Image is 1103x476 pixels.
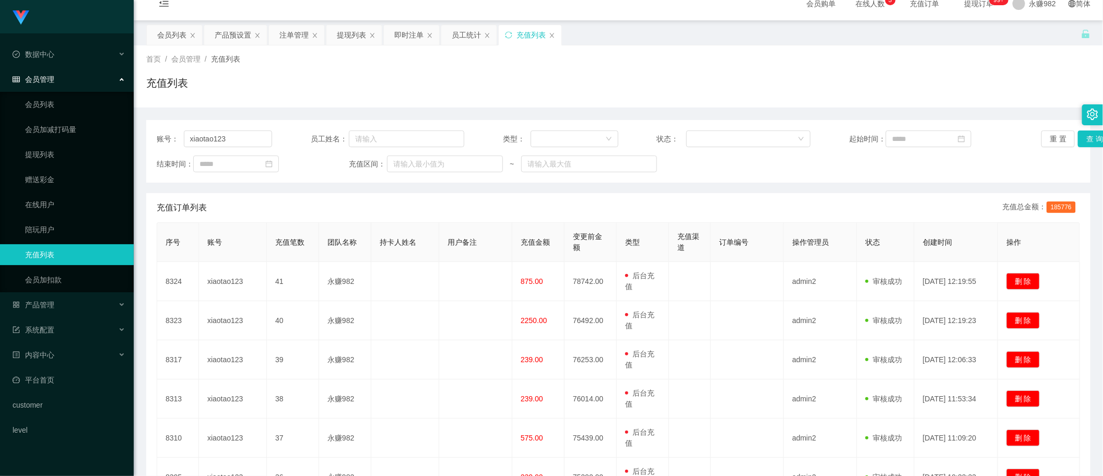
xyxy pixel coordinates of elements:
span: 账号 [207,238,222,246]
td: 永赚982 [319,419,371,458]
a: 提现列表 [25,144,125,165]
span: 操作 [1006,238,1021,246]
a: 充值列表 [25,244,125,265]
td: 8324 [157,262,199,301]
span: 后台充值 [625,271,654,291]
a: level [13,420,125,441]
td: [DATE] 11:09:20 [914,419,998,458]
div: 即时注单 [394,25,424,45]
i: 图标: form [13,326,20,334]
span: 团队名称 [327,238,357,246]
a: customer [13,395,125,415]
span: 185776 [1047,201,1076,213]
td: 76253.00 [565,340,617,379]
td: 8310 [157,419,199,458]
td: 8323 [157,301,199,340]
i: 图标: down [798,136,804,143]
span: 类型 [625,238,640,246]
i: 图标: down [606,136,612,143]
span: 内容中心 [13,351,54,359]
td: 永赚982 [319,262,371,301]
td: 永赚982 [319,340,371,379]
td: 37 [267,419,319,458]
span: 239.00 [521,395,543,403]
span: 结束时间： [157,159,193,170]
a: 陪玩用户 [25,219,125,240]
td: 76492.00 [565,301,617,340]
i: 图标: calendar [958,135,965,142]
i: 图标: sync [505,31,512,39]
span: 审核成功 [865,316,902,325]
span: 账号： [157,134,184,145]
i: 图标: setting [1087,109,1098,120]
span: 会员管理 [171,55,201,63]
span: 充值渠道 [677,232,699,252]
i: 图标: close [427,32,433,39]
div: 充值列表 [517,25,546,45]
span: 后台充值 [625,389,654,408]
span: 持卡人姓名 [380,238,416,246]
span: 审核成功 [865,355,902,364]
td: 39 [267,340,319,379]
i: 图标: table [13,76,20,83]
span: 充值金额 [521,238,550,246]
i: 图标: close [369,32,376,39]
i: 图标: close [190,32,196,39]
a: 会员加扣款 [25,269,125,290]
a: 会员列表 [25,94,125,115]
a: 会员加减打码量 [25,119,125,140]
span: 239.00 [521,355,543,364]
span: 后台充值 [625,311,654,330]
i: 图标: appstore-o [13,301,20,308]
td: admin2 [784,262,857,301]
span: / [205,55,207,63]
i: 图标: close [549,32,555,39]
h1: 充值列表 [146,75,188,91]
span: 充值列表 [211,55,240,63]
span: 用户备注 [448,238,477,246]
td: xiaotao123 [199,340,267,379]
span: 状态 [865,238,880,246]
input: 请输入最小值为 [387,156,503,172]
span: 类型： [503,134,531,145]
button: 删 除 [1006,351,1040,368]
a: 图标: dashboard平台首页 [13,370,125,390]
span: 审核成功 [865,395,902,403]
div: 提现列表 [337,25,366,45]
td: admin2 [784,419,857,458]
td: admin2 [784,340,857,379]
td: xiaotao123 [199,419,267,458]
button: 删 除 [1006,273,1040,290]
span: 序号 [166,238,180,246]
td: 38 [267,379,319,419]
div: 产品预设置 [215,25,251,45]
a: 在线用户 [25,194,125,215]
span: ~ [503,159,521,170]
td: 40 [267,301,319,340]
button: 删 除 [1006,390,1040,407]
span: 状态： [657,134,687,145]
img: logo.9652507e.png [13,10,29,25]
button: 删 除 [1006,312,1040,329]
span: 数据中心 [13,50,54,58]
td: 41 [267,262,319,301]
span: 起始时间： [849,134,886,145]
span: 后台充值 [625,428,654,447]
span: 创建时间 [923,238,952,246]
i: 图标: close [484,32,490,39]
span: 变更前金额 [573,232,602,252]
td: admin2 [784,301,857,340]
span: 575.00 [521,434,543,442]
span: 875.00 [521,277,543,285]
td: 75439.00 [565,419,617,458]
span: 订单编号 [719,238,748,246]
td: 76014.00 [565,379,617,419]
span: 审核成功 [865,434,902,442]
span: / [165,55,167,63]
input: 请输入 [349,130,465,147]
input: 请输入 [184,130,272,147]
td: [DATE] 12:06:33 [914,340,998,379]
div: 会员列表 [157,25,186,45]
td: admin2 [784,379,857,419]
td: [DATE] 12:19:23 [914,301,998,340]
